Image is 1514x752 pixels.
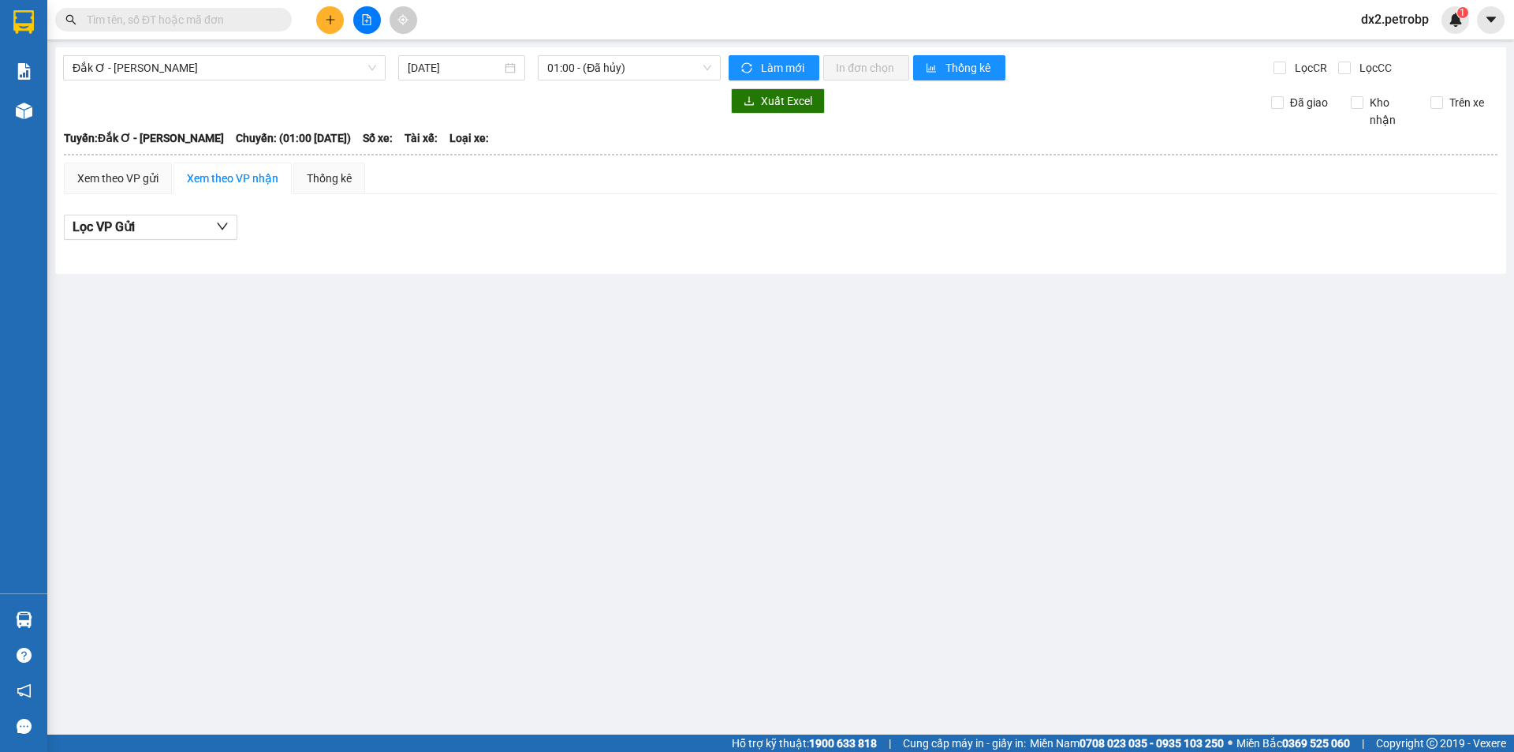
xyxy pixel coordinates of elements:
[1348,9,1441,29] span: dx2.petrobp
[1484,13,1498,27] span: caret-down
[1457,7,1468,18] sup: 1
[390,6,417,34] button: aim
[1288,59,1329,77] span: Lọc CR
[1228,740,1232,746] span: ⚪️
[77,170,158,187] div: Xem theo VP gửi
[73,217,135,237] span: Lọc VP Gửi
[64,215,237,240] button: Lọc VP Gửi
[87,11,273,28] input: Tìm tên, số ĐT hoặc mã đơn
[1080,737,1224,750] strong: 0708 023 035 - 0935 103 250
[1426,738,1438,749] span: copyright
[361,14,372,25] span: file-add
[809,737,877,750] strong: 1900 633 818
[17,648,32,663] span: question-circle
[1477,6,1505,34] button: caret-down
[913,55,1005,80] button: bar-chartThống kê
[761,59,807,77] span: Làm mới
[1449,13,1463,27] img: icon-new-feature
[1460,7,1465,18] span: 1
[16,63,32,80] img: solution-icon
[926,62,939,75] span: bar-chart
[16,103,32,119] img: warehouse-icon
[1030,735,1224,752] span: Miền Nam
[1353,59,1394,77] span: Lọc CC
[449,129,489,147] span: Loại xe:
[17,719,32,734] span: message
[547,56,711,80] span: 01:00 - (Đã hủy)
[1443,94,1490,111] span: Trên xe
[903,735,1026,752] span: Cung cấp máy in - giấy in:
[1282,737,1350,750] strong: 0369 525 060
[73,56,376,80] span: Đắk Ơ - Hồ Chí Minh
[823,55,909,80] button: In đơn chọn
[236,129,351,147] span: Chuyến: (01:00 [DATE])
[65,14,76,25] span: search
[397,14,408,25] span: aim
[405,129,438,147] span: Tài xế:
[325,14,336,25] span: plus
[408,59,502,77] input: 13/10/2025
[889,735,891,752] span: |
[187,170,278,187] div: Xem theo VP nhận
[945,59,993,77] span: Thống kê
[1236,735,1350,752] span: Miền Bắc
[316,6,344,34] button: plus
[64,132,224,144] b: Tuyến: Đắk Ơ - [PERSON_NAME]
[13,10,34,34] img: logo-vxr
[731,88,825,114] button: downloadXuất Excel
[216,220,229,233] span: down
[16,612,32,628] img: warehouse-icon
[1362,735,1364,752] span: |
[307,170,352,187] div: Thống kê
[741,62,755,75] span: sync
[17,683,32,698] span: notification
[1363,94,1419,129] span: Kho nhận
[729,55,819,80] button: syncLàm mới
[353,6,381,34] button: file-add
[363,129,393,147] span: Số xe:
[1284,94,1334,111] span: Đã giao
[732,735,877,752] span: Hỗ trợ kỹ thuật:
